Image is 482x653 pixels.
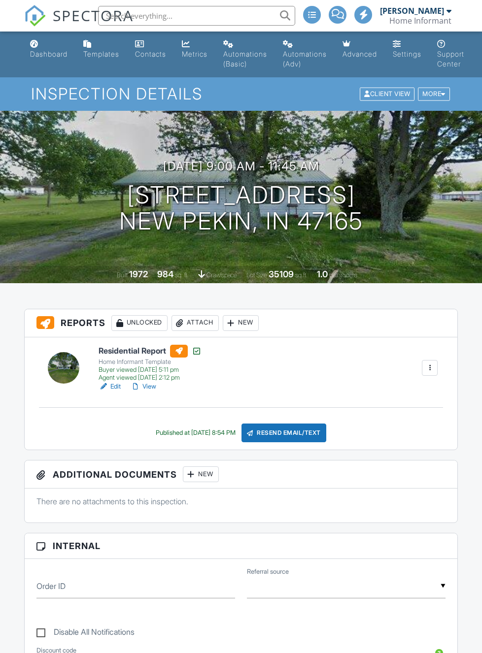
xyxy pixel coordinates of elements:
[25,533,457,559] h3: Internal
[156,429,236,437] div: Published at [DATE] 8:54 PM
[99,366,202,374] div: Buyer viewed [DATE] 5:11 pm
[131,382,156,392] a: View
[182,50,207,58] div: Metrics
[339,35,381,64] a: Advanced
[246,271,267,279] span: Lot Size
[99,345,202,358] h6: Residential Report
[131,35,170,64] a: Contacts
[79,35,123,64] a: Templates
[183,466,219,482] div: New
[343,50,377,58] div: Advanced
[223,50,267,68] div: Automations (Basic)
[389,35,425,64] a: Settings
[25,309,457,337] h3: Reports
[418,88,450,101] div: More
[36,627,135,640] label: Disable All Notifications
[433,35,468,73] a: Support Center
[360,88,414,101] div: Client View
[389,16,451,26] div: Home Informant
[207,271,237,279] span: crawlspace
[269,269,294,279] div: 35109
[111,315,168,331] div: Unlocked
[380,6,444,16] div: [PERSON_NAME]
[98,6,295,26] input: Search everything...
[99,358,202,366] div: Home Informant Template
[279,35,331,73] a: Automations (Advanced)
[329,271,357,279] span: bathrooms
[175,271,189,279] span: sq. ft.
[99,374,202,382] div: Agent viewed [DATE] 2:12 pm
[36,496,446,507] p: There are no attachments to this inspection.
[359,90,417,97] a: Client View
[283,50,327,68] div: Automations (Adv)
[223,315,259,331] div: New
[317,269,328,279] div: 1.0
[219,35,271,73] a: Automations (Basic)
[129,269,148,279] div: 1972
[31,85,450,102] h1: Inspection Details
[178,35,211,64] a: Metrics
[247,567,289,576] label: Referral source
[119,182,363,234] h1: [STREET_ADDRESS] New Pekin, IN 47165
[163,160,319,173] h3: [DATE] 9:00 am - 11:45 am
[36,581,66,591] label: Order ID
[135,50,166,58] div: Contacts
[30,50,68,58] div: Dashboard
[437,50,464,68] div: Support Center
[53,5,134,26] span: SPECTORA
[24,5,46,27] img: The Best Home Inspection Software - Spectora
[157,269,173,279] div: 984
[83,50,119,58] div: Templates
[99,345,202,382] a: Residential Report Home Informant Template Buyer viewed [DATE] 5:11 pm Agent viewed [DATE] 2:12 pm
[295,271,308,279] span: sq.ft.
[99,382,121,392] a: Edit
[24,13,134,34] a: SPECTORA
[393,50,421,58] div: Settings
[25,460,457,489] h3: Additional Documents
[26,35,71,64] a: Dashboard
[172,315,219,331] div: Attach
[241,424,326,442] div: Resend Email/Text
[117,271,128,279] span: Built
